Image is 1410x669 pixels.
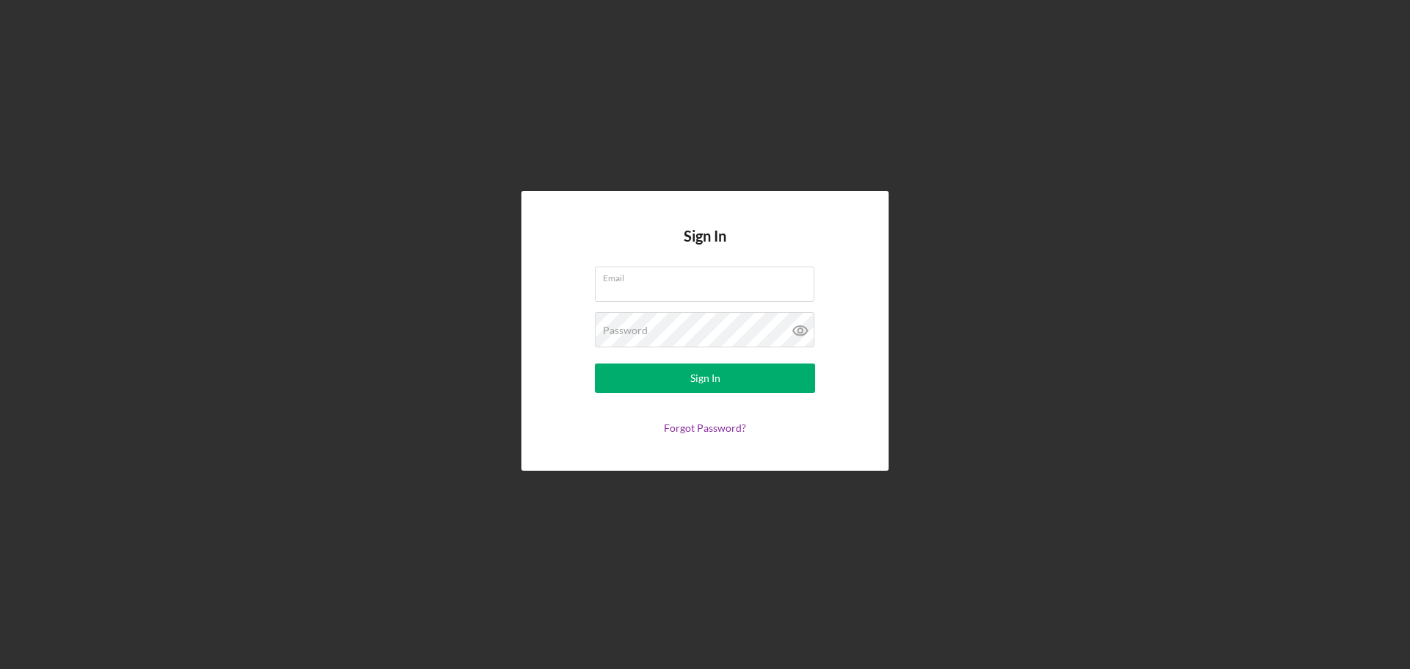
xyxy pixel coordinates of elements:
[595,364,815,393] button: Sign In
[603,267,814,283] label: Email
[690,364,720,393] div: Sign In
[664,422,746,434] a: Forgot Password?
[684,228,726,267] h4: Sign In
[603,325,648,336] label: Password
